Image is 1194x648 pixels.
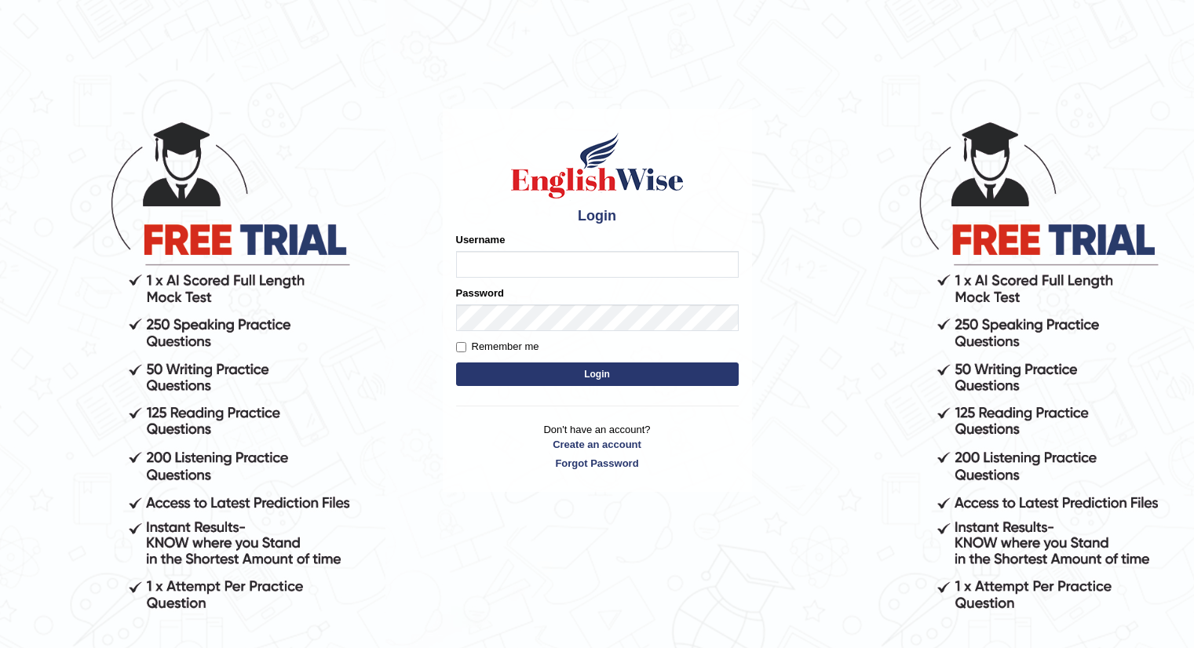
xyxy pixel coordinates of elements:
[456,456,739,471] a: Forgot Password
[456,232,506,247] label: Username
[456,422,739,471] p: Don't have an account?
[456,362,739,386] button: Login
[456,209,739,224] h4: Login
[456,339,539,355] label: Remember me
[456,342,466,352] input: Remember me
[456,286,504,300] label: Password
[508,130,687,201] img: Logo of English Wise sign in for intelligent practice with AI
[456,437,739,452] a: Create an account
